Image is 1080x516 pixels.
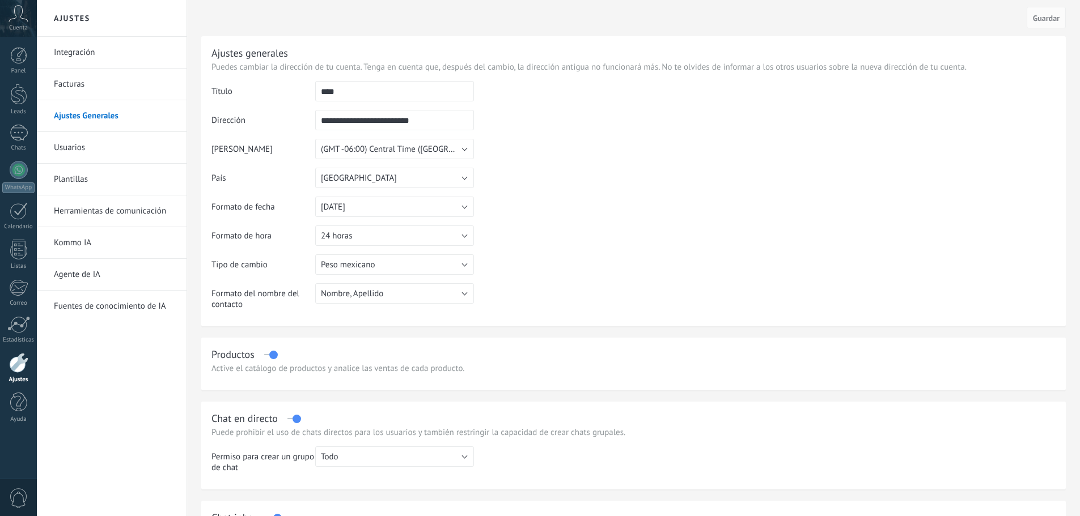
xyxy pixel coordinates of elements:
[2,263,35,270] div: Listas
[54,164,175,195] a: Plantillas
[54,132,175,164] a: Usuarios
[2,108,35,116] div: Leads
[2,376,35,383] div: Ajustes
[2,336,35,344] div: Estadísticas
[321,288,383,299] span: Nombre, Apellido
[315,446,474,467] button: Todo
[37,132,187,164] li: Usuarios
[37,195,187,227] li: Herramientas de comunicación
[321,144,586,155] span: (GMT -06:00) Central Time ([GEOGRAPHIC_DATA] & [GEOGRAPHIC_DATA])
[37,227,187,259] li: Kommo IA
[211,446,315,481] td: Permiso para crear un grupo de chat
[2,67,35,75] div: Panel
[315,283,474,304] button: Nombre, Apellido
[211,110,315,139] td: Dirección
[315,139,474,159] button: (GMT -06:00) Central Time ([GEOGRAPHIC_DATA] & [GEOGRAPHIC_DATA])
[211,81,315,110] td: Título
[37,259,187,291] li: Agente de IA
[2,144,35,152] div: Chats
[315,225,474,246] button: 24 horas
[1033,14,1060,22] span: Guardar
[321,451,338,462] span: Todo
[321,173,397,184] span: [GEOGRAPHIC_DATA]
[37,164,187,195] li: Plantillas
[315,197,474,217] button: [DATE]
[211,363,1056,374] div: Active el catálogo de productos y analice las ventas de cada producto.
[54,291,175,322] a: Fuentes de conocimiento de IA
[54,100,175,132] a: Ajustes Generales
[54,69,175,100] a: Facturas
[54,227,175,259] a: Kommo IA
[54,195,175,227] a: Herramientas de comunicación
[211,348,255,361] div: Productos
[37,69,187,100] li: Facturas
[315,254,474,275] button: Peso mexicano
[54,259,175,291] a: Agente de IA
[315,168,474,188] button: [GEOGRAPHIC_DATA]
[211,46,288,59] div: Ajustes generales
[37,100,187,132] li: Ajustes Generales
[54,37,175,69] a: Integración
[211,197,315,225] td: Formato de fecha
[321,259,375,270] span: Peso mexicano
[211,139,315,168] td: [PERSON_NAME]
[2,416,35,423] div: Ayuda
[211,225,315,254] td: Formato de hora
[2,300,35,307] div: Correo
[211,168,315,197] td: País
[321,202,345,212] span: [DATE]
[211,283,315,318] td: Formato del nombre del contacto
[321,231,352,241] span: 24 horas
[1027,7,1066,28] button: Guardar
[37,37,187,69] li: Integración
[211,62,1056,73] p: Puedes cambiar la dirección de tu cuenta. Tenga en cuenta que, después del cambio, la dirección a...
[211,254,315,283] td: Tipo de cambio
[2,223,35,231] div: Calendario
[211,412,278,425] div: Chat en directo
[211,427,1056,438] p: Puede prohibir el uso de chats directos para los usuarios y también restringir la capacidad de cr...
[2,182,35,193] div: WhatsApp
[9,24,28,32] span: Cuenta
[37,291,187,322] li: Fuentes de conocimiento de IA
